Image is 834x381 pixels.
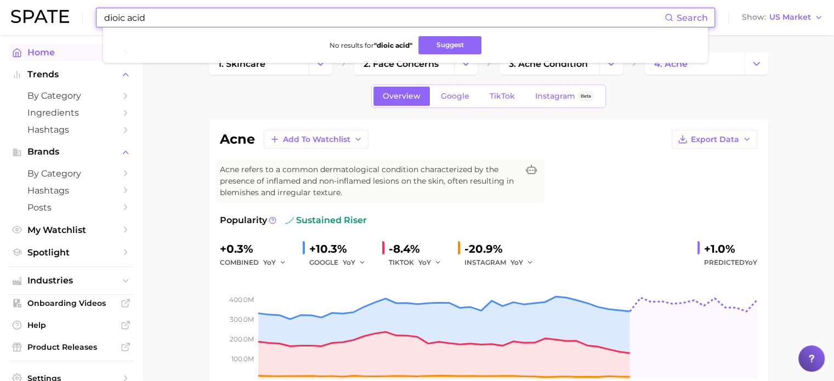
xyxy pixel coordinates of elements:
[220,240,294,258] div: +0.3%
[418,256,442,269] button: YoY
[27,47,115,58] span: Home
[27,342,115,352] span: Product Releases
[9,295,134,311] a: Onboarding Videos
[389,256,449,269] div: TIKTOK
[9,317,134,333] a: Help
[11,10,69,23] img: SPATE
[263,258,276,267] span: YoY
[418,258,431,267] span: YoY
[480,87,524,106] a: TikTok
[209,53,309,75] a: 1. skincare
[27,168,115,179] span: by Category
[9,199,134,216] a: Posts
[9,144,134,160] button: Brands
[510,256,534,269] button: YoY
[285,214,367,227] span: sustained riser
[509,59,588,69] span: 3. acne condition
[645,53,745,75] a: 4. acne
[27,320,115,330] span: Help
[9,165,134,182] a: by Category
[220,214,267,227] span: Popularity
[464,256,541,269] div: INSTAGRAM
[27,107,115,118] span: Ingredients
[745,53,768,75] button: Change Category
[27,202,115,213] span: Posts
[343,258,355,267] span: YoY
[27,185,115,196] span: Hashtags
[309,240,373,258] div: +10.3%
[9,244,134,261] a: Spotlight
[389,240,449,258] div: -8.4%
[27,70,115,79] span: Trends
[9,339,134,355] a: Product Releases
[103,8,665,27] input: Search here for a brand, industry, or ingredient
[364,59,439,69] span: 2. face concerns
[264,130,368,149] button: Add to Watchlist
[745,258,757,266] span: YoY
[677,13,708,23] span: Search
[27,147,115,157] span: Brands
[283,135,350,144] span: Add to Watchlist
[354,53,454,75] a: 2. face concerns
[220,133,255,146] h1: acne
[535,92,575,101] span: Instagram
[418,36,481,54] button: Suggest
[704,256,757,269] span: Predicted
[742,14,766,20] span: Show
[739,10,826,25] button: ShowUS Market
[500,53,599,75] a: 3. acne condition
[9,44,134,61] a: Home
[27,225,115,235] span: My Watchlist
[27,276,115,286] span: Industries
[9,66,134,83] button: Trends
[526,87,604,106] a: InstagramBeta
[599,53,623,75] button: Change Category
[672,130,757,149] button: Export Data
[27,124,115,135] span: Hashtags
[454,53,478,75] button: Change Category
[9,182,134,199] a: Hashtags
[373,41,412,49] strong: " dioic acid "
[220,164,518,198] span: Acne refers to a common dermatological condition characterized by the presence of inflamed and no...
[309,53,332,75] button: Change Category
[432,87,479,106] a: Google
[490,92,515,101] span: TikTok
[220,256,294,269] div: combined
[373,87,430,106] a: Overview
[309,256,373,269] div: GOOGLE
[9,272,134,289] button: Industries
[285,216,294,225] img: sustained riser
[510,258,523,267] span: YoY
[263,256,287,269] button: YoY
[9,87,134,104] a: by Category
[27,247,115,258] span: Spotlight
[329,41,412,49] span: No results for
[441,92,469,101] span: Google
[581,92,591,101] span: Beta
[27,90,115,101] span: by Category
[654,59,688,69] span: 4. acne
[9,121,134,138] a: Hashtags
[464,240,541,258] div: -20.9%
[769,14,811,20] span: US Market
[9,104,134,121] a: Ingredients
[343,256,366,269] button: YoY
[383,92,421,101] span: Overview
[704,240,757,258] div: +1.0%
[218,59,265,69] span: 1. skincare
[27,298,115,308] span: Onboarding Videos
[691,135,739,144] span: Export Data
[9,221,134,238] a: My Watchlist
